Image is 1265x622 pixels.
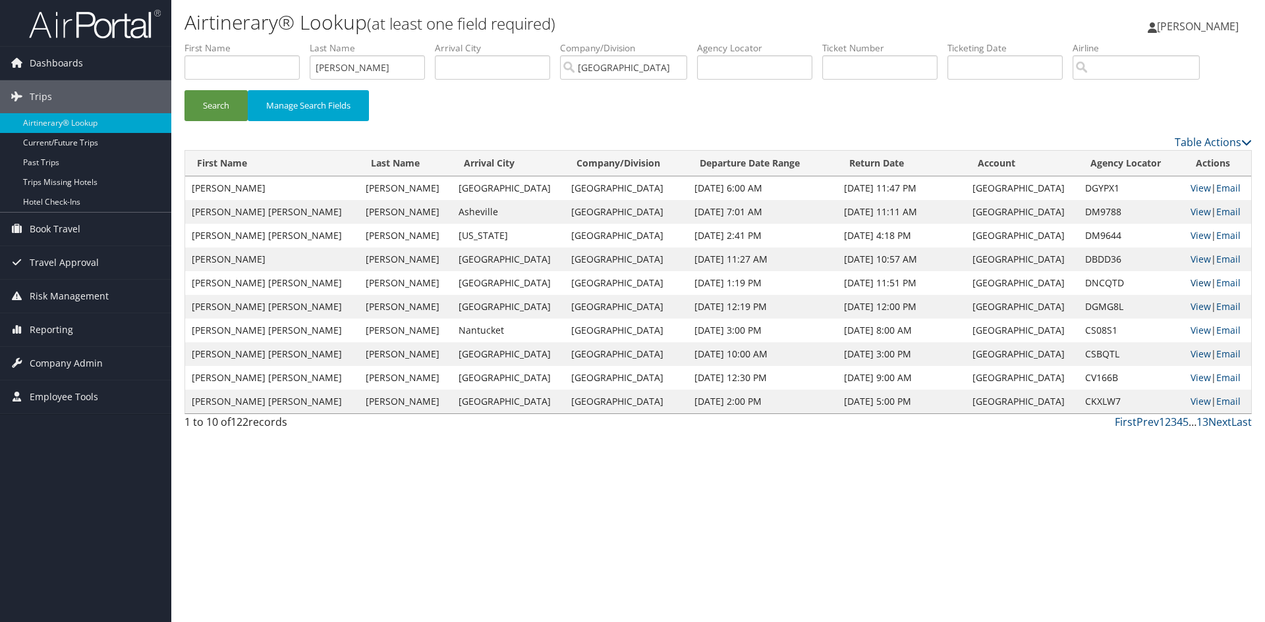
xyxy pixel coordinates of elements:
[1191,395,1211,407] a: View
[30,347,103,380] span: Company Admin
[688,319,837,342] td: [DATE] 3:00 PM
[947,41,1073,55] label: Ticketing Date
[565,366,689,390] td: [GEOGRAPHIC_DATA]
[688,295,837,319] td: [DATE] 12:19 PM
[1216,182,1241,194] a: Email
[1216,324,1241,336] a: Email
[688,390,837,413] td: [DATE] 2:00 PM
[367,13,555,34] small: (at least one field required)
[1216,205,1241,218] a: Email
[1216,253,1241,265] a: Email
[565,200,689,224] td: [GEOGRAPHIC_DATA]
[184,90,248,121] button: Search
[1191,276,1211,289] a: View
[1079,176,1184,200] td: DGYPX1
[185,271,359,295] td: [PERSON_NAME] [PERSON_NAME]
[452,366,565,390] td: [GEOGRAPHIC_DATA]
[966,319,1079,342] td: [GEOGRAPHIC_DATA]
[359,342,452,366] td: [PERSON_NAME]
[565,224,689,247] td: [GEOGRAPHIC_DATA]
[565,342,689,366] td: [GEOGRAPHIC_DATA]
[837,247,966,271] td: [DATE] 10:57 AM
[452,342,565,366] td: [GEOGRAPHIC_DATA]
[837,319,966,342] td: [DATE] 8:00 AM
[688,342,837,366] td: [DATE] 10:00 AM
[688,247,837,271] td: [DATE] 11:27 AM
[1216,276,1241,289] a: Email
[248,90,369,121] button: Manage Search Fields
[966,366,1079,390] td: [GEOGRAPHIC_DATA]
[1177,415,1183,429] a: 4
[1157,19,1239,34] span: [PERSON_NAME]
[688,366,837,390] td: [DATE] 12:30 PM
[30,80,52,113] span: Trips
[185,366,359,390] td: [PERSON_NAME] [PERSON_NAME]
[30,380,98,413] span: Employee Tools
[1184,390,1251,413] td: |
[1191,371,1211,384] a: View
[837,151,966,176] th: Return Date: activate to sort column ascending
[837,224,966,247] td: [DATE] 4:18 PM
[452,224,565,247] td: [US_STATE]
[29,9,161,39] img: airportal-logo.png
[1079,247,1184,271] td: DBDD36
[185,176,359,200] td: [PERSON_NAME]
[966,342,1079,366] td: [GEOGRAPHIC_DATA]
[560,41,697,55] label: Company/Division
[688,271,837,295] td: [DATE] 1:19 PM
[1184,176,1251,200] td: |
[1165,415,1171,429] a: 2
[1159,415,1165,429] a: 1
[359,176,452,200] td: [PERSON_NAME]
[1216,371,1241,384] a: Email
[359,200,452,224] td: [PERSON_NAME]
[565,176,689,200] td: [GEOGRAPHIC_DATA]
[359,390,452,413] td: [PERSON_NAME]
[1184,319,1251,342] td: |
[966,247,1079,271] td: [GEOGRAPHIC_DATA]
[185,151,359,176] th: First Name: activate to sort column ascending
[359,271,452,295] td: [PERSON_NAME]
[1079,319,1184,342] td: CS08S1
[966,295,1079,319] td: [GEOGRAPHIC_DATA]
[1191,324,1211,336] a: View
[1079,295,1184,319] td: DGMG8L
[359,224,452,247] td: [PERSON_NAME]
[1184,247,1251,271] td: |
[565,247,689,271] td: [GEOGRAPHIC_DATA]
[966,200,1079,224] td: [GEOGRAPHIC_DATA]
[184,41,310,55] label: First Name
[185,295,359,319] td: [PERSON_NAME] [PERSON_NAME]
[452,295,565,319] td: [GEOGRAPHIC_DATA]
[1183,415,1189,429] a: 5
[185,200,359,224] td: [PERSON_NAME] [PERSON_NAME]
[1079,390,1184,413] td: CKXLW7
[435,41,560,55] label: Arrival City
[30,47,83,80] span: Dashboards
[688,200,837,224] td: [DATE] 7:01 AM
[837,295,966,319] td: [DATE] 12:00 PM
[185,342,359,366] td: [PERSON_NAME] [PERSON_NAME]
[565,295,689,319] td: [GEOGRAPHIC_DATA]
[565,271,689,295] td: [GEOGRAPHIC_DATA]
[1196,415,1208,429] a: 13
[30,280,109,313] span: Risk Management
[1079,224,1184,247] td: DM9644
[837,390,966,413] td: [DATE] 5:00 PM
[1184,271,1251,295] td: |
[1079,342,1184,366] td: CSBQTL
[1184,151,1251,176] th: Actions
[697,41,822,55] label: Agency Locator
[1079,200,1184,224] td: DM9788
[1216,300,1241,313] a: Email
[688,176,837,200] td: [DATE] 6:00 AM
[1191,300,1211,313] a: View
[1191,182,1211,194] a: View
[359,151,452,176] th: Last Name: activate to sort column ascending
[1079,271,1184,295] td: DNCQTD
[1079,151,1184,176] th: Agency Locator: activate to sort column ascending
[1191,205,1211,218] a: View
[1189,415,1196,429] span: …
[452,151,565,176] th: Arrival City: activate to sort column ascending
[1115,415,1137,429] a: First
